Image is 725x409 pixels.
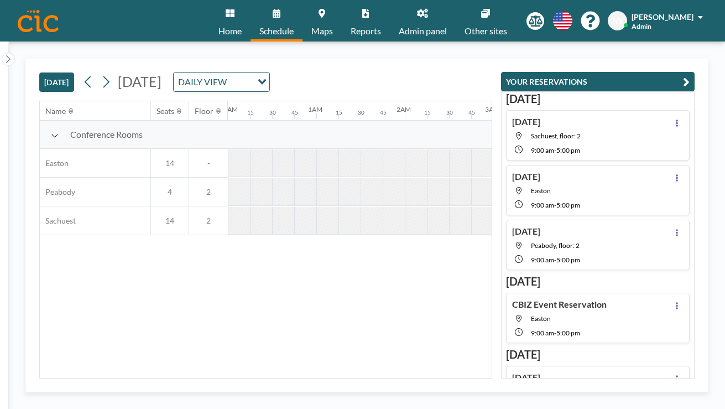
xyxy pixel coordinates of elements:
div: 2AM [397,105,411,113]
span: Schedule [259,27,294,35]
div: 12AM [220,105,238,113]
span: Peabody, floor: 2 [531,241,580,250]
span: 5:00 PM [556,329,580,337]
span: 5:00 PM [556,256,580,264]
div: Search for option [174,73,269,91]
button: YOUR RESERVATIONS [501,72,695,91]
div: 30 [446,109,453,116]
img: organization-logo [18,10,59,32]
span: - [554,329,556,337]
h3: [DATE] [506,92,690,106]
div: 1AM [308,105,322,113]
span: - [554,256,556,264]
div: Floor [195,106,213,116]
h4: CBIZ Event Reservation [512,299,607,310]
div: 15 [424,109,431,116]
div: Name [45,106,66,116]
span: Easton [531,314,551,323]
span: 4 [151,187,189,197]
div: 30 [358,109,364,116]
span: Sachuest, floor: 2 [531,132,581,140]
span: Admin [632,22,651,30]
div: 15 [336,109,342,116]
h3: [DATE] [506,348,690,361]
span: Maps [311,27,333,35]
h4: [DATE] [512,171,540,182]
div: 45 [380,109,387,116]
input: Search for option [230,75,251,89]
span: 9:00 AM [531,201,554,209]
span: 2 [189,216,228,226]
span: Easton [40,158,69,168]
h3: [DATE] [506,275,690,288]
div: 30 [269,109,276,116]
span: Other sites [465,27,507,35]
span: Sachuest [40,216,76,226]
span: 2 [189,187,228,197]
div: Seats [157,106,174,116]
h4: [DATE] [512,226,540,237]
span: Reports [351,27,381,35]
span: 9:00 AM [531,146,554,154]
h4: [DATE] [512,116,540,127]
span: 5:00 PM [556,201,580,209]
span: - [554,201,556,209]
span: Easton [531,187,551,195]
span: - [189,158,228,168]
span: - [554,146,556,154]
div: 15 [247,109,254,116]
span: 9:00 AM [531,329,554,337]
span: 14 [151,158,189,168]
span: Conference Rooms [70,129,143,140]
h4: [DATE] [512,372,540,383]
span: Peabody [40,187,75,197]
span: [DATE] [118,73,161,90]
span: Admin panel [399,27,447,35]
span: NY [612,16,623,26]
div: 45 [468,109,475,116]
button: [DATE] [39,73,74,92]
div: 3AM [485,105,499,113]
span: Home [218,27,242,35]
span: 5:00 PM [556,146,580,154]
span: DAILY VIEW [176,75,229,89]
span: 9:00 AM [531,256,554,264]
span: [PERSON_NAME] [632,12,693,22]
span: 14 [151,216,189,226]
div: 45 [291,109,298,116]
